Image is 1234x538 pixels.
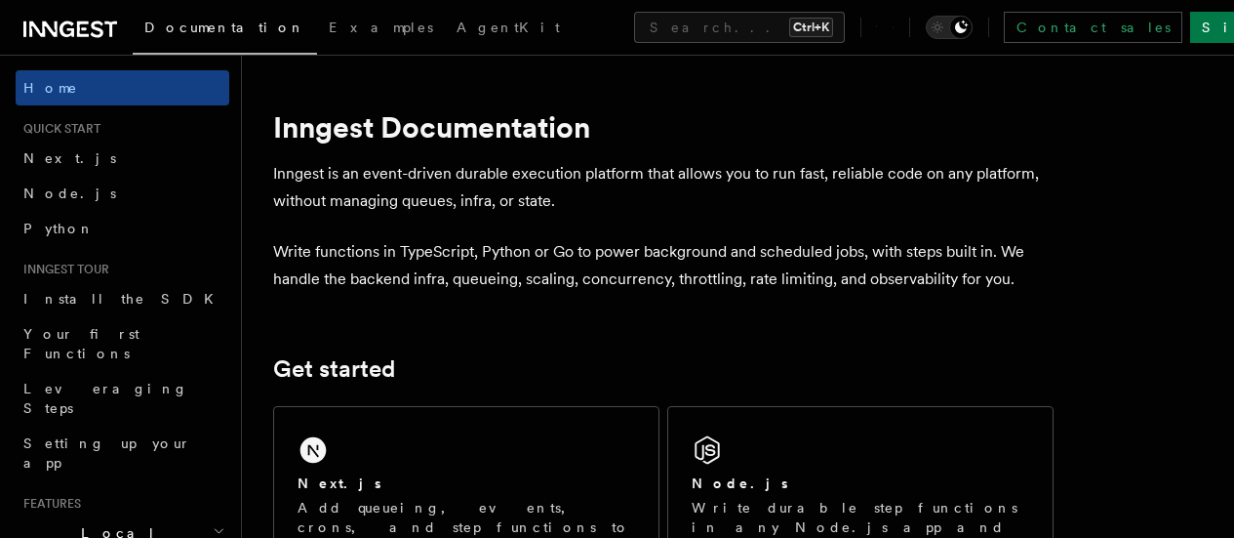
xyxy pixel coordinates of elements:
span: Leveraging Steps [23,381,188,416]
a: Node.js [16,176,229,211]
span: Inngest tour [16,262,109,277]
span: Documentation [144,20,305,35]
a: Documentation [133,6,317,55]
span: Home [23,78,78,98]
a: Home [16,70,229,105]
a: Setting up your app [16,426,229,480]
a: Examples [317,6,445,53]
span: Quick start [16,121,100,137]
a: Your first Functions [16,316,229,371]
h1: Inngest Documentation [273,109,1054,145]
span: Python [23,221,95,236]
button: Toggle dark mode [926,16,973,39]
p: Inngest is an event-driven durable execution platform that allows you to run fast, reliable code ... [273,160,1054,215]
a: Get started [273,355,395,383]
a: Contact sales [1004,12,1182,43]
span: Your first Functions [23,326,139,361]
span: Features [16,496,81,512]
kbd: Ctrl+K [789,18,833,37]
p: Write functions in TypeScript, Python or Go to power background and scheduled jobs, with steps bu... [273,238,1054,293]
h2: Node.js [692,474,788,493]
span: Setting up your app [23,435,191,471]
a: AgentKit [445,6,572,53]
a: Next.js [16,141,229,176]
span: AgentKit [457,20,560,35]
span: Node.js [23,186,116,201]
a: Leveraging Steps [16,371,229,426]
button: Search...Ctrl+K [634,12,845,43]
span: Install the SDK [23,291,225,307]
span: Next.js [23,150,116,166]
a: Python [16,211,229,246]
h2: Next.js [298,474,381,493]
span: Examples [329,20,433,35]
a: Install the SDK [16,281,229,316]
